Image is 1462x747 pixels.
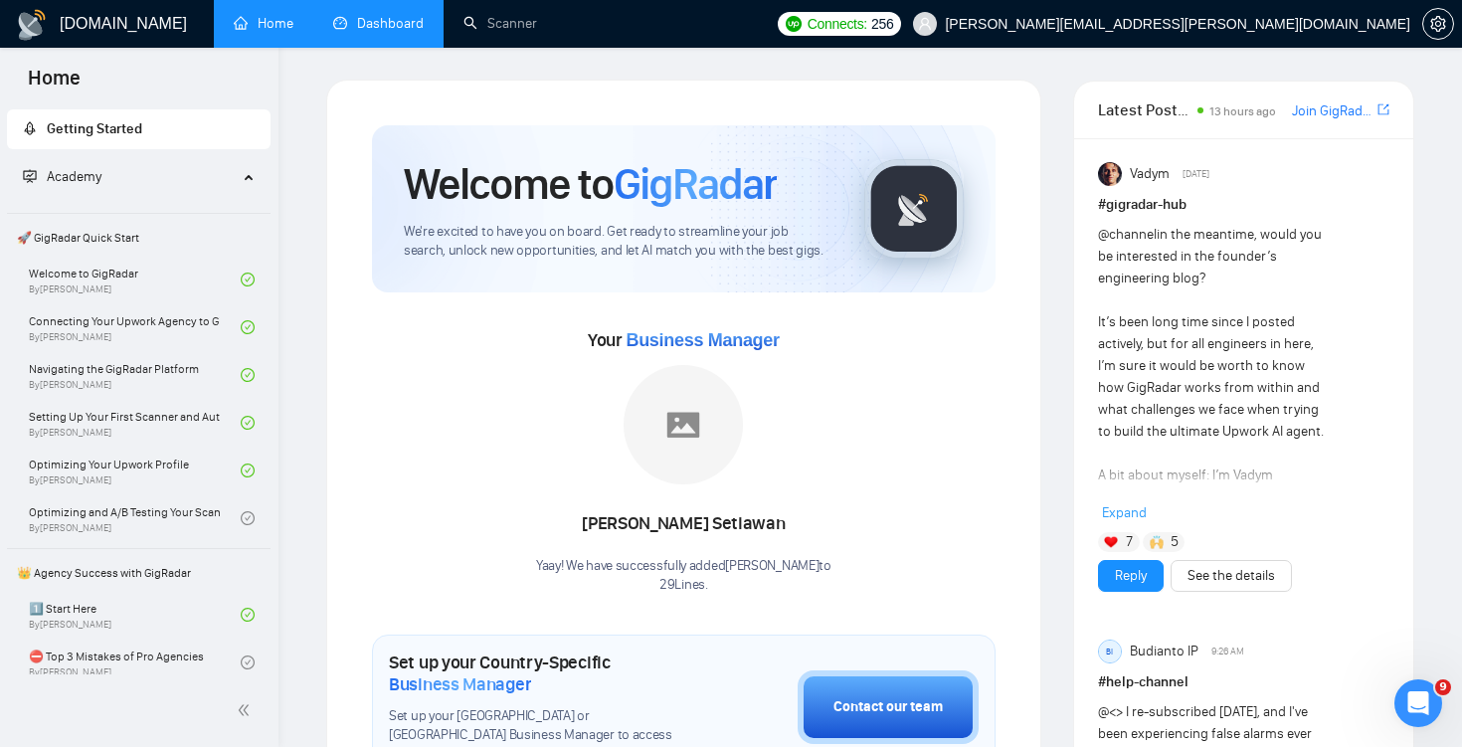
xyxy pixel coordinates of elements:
[23,121,37,135] span: rocket
[536,557,831,595] div: Yaay! We have successfully added [PERSON_NAME] to
[237,700,257,720] span: double-left
[808,13,867,35] span: Connects:
[1098,97,1192,122] span: Latest Posts from the GigRadar Community
[1292,100,1373,122] a: Join GigRadar Slack Community
[47,168,101,185] span: Academy
[624,365,743,484] img: placeholder.png
[588,329,780,351] span: Your
[1098,226,1157,243] span: @channel
[12,64,96,105] span: Home
[1098,162,1122,186] img: Vadym
[29,593,241,637] a: 1️⃣ Start HereBy[PERSON_NAME]
[241,368,255,382] span: check-circle
[23,169,37,183] span: fund-projection-screen
[1377,100,1389,119] a: export
[1102,504,1147,521] span: Expand
[9,218,269,258] span: 🚀 GigRadar Quick Start
[614,157,777,211] span: GigRadar
[1130,163,1170,185] span: Vadym
[1211,643,1244,660] span: 9:26 AM
[29,641,241,684] a: ⛔ Top 3 Mistakes of Pro AgenciesBy[PERSON_NAME]
[29,305,241,349] a: Connecting Your Upwork Agency to GigRadarBy[PERSON_NAME]
[1098,671,1389,693] h1: # help-channel
[463,15,537,32] a: searchScanner
[9,553,269,593] span: 👑 Agency Success with GigRadar
[1150,535,1164,549] img: 🙌
[1423,16,1453,32] span: setting
[536,576,831,595] p: 29Lines .
[864,159,964,259] img: gigradar-logo.png
[389,673,531,695] span: Business Manager
[1394,679,1442,727] iframe: Intercom live chat
[29,496,241,540] a: Optimizing and A/B Testing Your Scanner for Better ResultsBy[PERSON_NAME]
[389,652,698,695] h1: Set up your Country-Specific
[404,157,777,211] h1: Welcome to
[333,15,424,32] a: dashboardDashboard
[1188,565,1275,587] a: See the details
[798,670,979,744] button: Contact our team
[23,168,101,185] span: Academy
[234,15,293,32] a: homeHome
[918,17,932,31] span: user
[29,258,241,301] a: Welcome to GigRadarBy[PERSON_NAME]
[1209,104,1276,118] span: 13 hours ago
[7,109,271,149] li: Getting Started
[241,320,255,334] span: check-circle
[241,464,255,477] span: check-circle
[1422,16,1454,32] a: setting
[1098,194,1389,216] h1: # gigradar-hub
[1183,165,1209,183] span: [DATE]
[16,9,48,41] img: logo
[241,608,255,622] span: check-circle
[1115,565,1147,587] a: Reply
[47,120,142,137] span: Getting Started
[1171,532,1179,552] span: 5
[871,13,893,35] span: 256
[29,449,241,492] a: Optimizing Your Upwork ProfileBy[PERSON_NAME]
[1422,8,1454,40] button: setting
[1171,560,1292,592] button: See the details
[1099,641,1121,662] div: BI
[1104,535,1118,549] img: ❤️
[241,655,255,669] span: check-circle
[626,330,779,350] span: Business Manager
[29,353,241,397] a: Navigating the GigRadar PlatformBy[PERSON_NAME]
[241,273,255,286] span: check-circle
[536,507,831,541] div: [PERSON_NAME] Setiawan
[786,16,802,32] img: upwork-logo.png
[1377,101,1389,117] span: export
[241,511,255,525] span: check-circle
[241,416,255,430] span: check-circle
[404,223,832,261] span: We're excited to have you on board. Get ready to streamline your job search, unlock new opportuni...
[1126,532,1133,552] span: 7
[1130,641,1198,662] span: Budianto IP
[29,401,241,445] a: Setting Up Your First Scanner and Auto-BidderBy[PERSON_NAME]
[833,696,943,718] div: Contact our team
[1098,560,1164,592] button: Reply
[1435,679,1451,695] span: 9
